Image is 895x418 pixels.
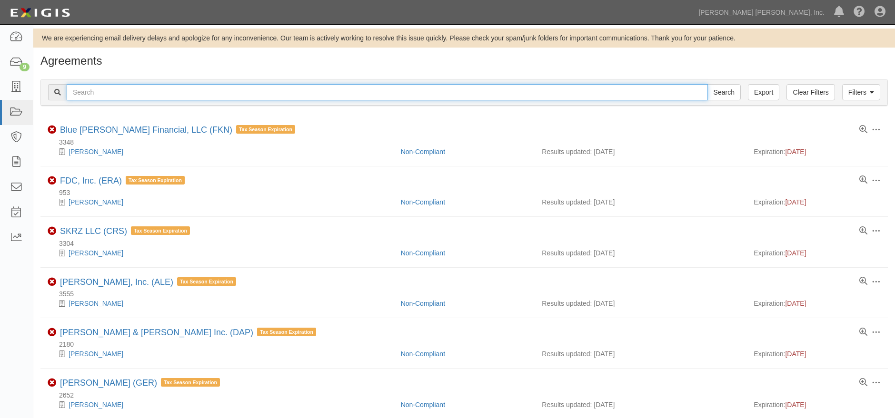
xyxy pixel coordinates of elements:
span: Tax Season Expiration [131,226,190,235]
a: FDC, Inc. (ERA) [60,176,122,185]
div: Donald Krzesniak [48,248,394,258]
div: Paula Jewell [48,147,394,156]
a: Non-Compliant [401,249,445,257]
div: 953 [48,188,888,197]
input: Search [67,84,708,100]
div: 2652 [48,390,888,400]
input: Search [707,84,741,100]
a: View results summary [859,379,867,387]
span: Tax Season Expiration [177,277,236,286]
a: View results summary [859,176,867,185]
div: Results updated: [DATE] [542,349,739,359]
div: Results updated: [DATE] [542,400,739,409]
div: Franklin D. Cooper, Jr. [48,197,394,207]
a: [PERSON_NAME], Inc. (ALE) [60,277,173,287]
div: Expiration: [754,349,881,359]
a: View results summary [859,227,867,235]
a: View results summary [859,277,867,286]
a: SKRZ LLC (CRS) [60,226,127,236]
a: [PERSON_NAME] [69,350,123,358]
a: [PERSON_NAME] (GER) [60,378,157,388]
div: Expiration: [754,197,881,207]
div: 3555 [48,289,888,299]
div: Expiration: [754,400,881,409]
div: Results updated: [DATE] [542,299,739,308]
i: Non-Compliant [48,379,56,387]
a: View results summary [859,328,867,337]
i: Non-Compliant [48,176,56,185]
div: Mericia Mills [48,299,394,308]
div: Paramjit K. Nijjar [48,400,394,409]
i: Non-Compliant [48,328,56,337]
i: Non-Compliant [48,227,56,235]
div: Blue Jay Financial, LLC (FKN) [60,125,295,136]
div: FDC, Inc. (ERA) [60,176,185,186]
a: [PERSON_NAME] [PERSON_NAME], Inc. [694,3,829,22]
a: Non-Compliant [401,148,445,156]
div: Results updated: [DATE] [542,248,739,258]
span: [DATE] [785,350,806,358]
span: [DATE] [785,148,806,156]
a: [PERSON_NAME] [69,300,123,307]
div: Mericia Mills, Inc. (ALE) [60,277,236,288]
div: We are experiencing email delivery delays and apologize for any inconvenience. Our team is active... [33,33,895,43]
div: Expiration: [754,299,881,308]
span: [DATE] [785,249,806,257]
a: Non-Compliant [401,198,445,206]
div: Results updated: [DATE] [542,197,739,207]
a: [PERSON_NAME] [69,198,123,206]
span: [DATE] [785,300,806,307]
a: [PERSON_NAME] [69,148,123,156]
h1: Agreements [40,55,888,67]
div: SKRZ LLC (CRS) [60,226,190,237]
a: Non-Compliant [401,401,445,408]
a: Non-Compliant [401,300,445,307]
div: Results updated: [DATE] [542,147,739,156]
a: View results summary [859,126,867,134]
a: Blue [PERSON_NAME] Financial, LLC (FKN) [60,125,232,135]
i: Help Center - Complianz [854,7,865,18]
div: 3348 [48,137,888,147]
span: Tax Season Expiration [236,125,295,134]
span: [DATE] [785,198,806,206]
div: 3304 [48,239,888,248]
a: [PERSON_NAME] [69,401,123,408]
a: Non-Compliant [401,350,445,358]
i: Non-Compliant [48,278,56,286]
div: 9 [20,63,30,71]
div: 2180 [48,340,888,349]
span: Tax Season Expiration [161,378,220,387]
img: logo-5460c22ac91f19d4615b14bd174203de0afe785f0fc80cf4dbbc73dc1793850b.png [7,4,73,21]
i: Non-Compliant [48,126,56,134]
a: Clear Filters [786,84,835,100]
span: Tax Season Expiration [126,176,185,185]
a: [PERSON_NAME] & [PERSON_NAME] Inc. (DAP) [60,328,253,337]
div: Al Johnson [48,349,394,359]
a: Filters [842,84,880,100]
div: Paramjit K. Nijjar (GER) [60,378,220,389]
div: Expiration: [754,248,881,258]
div: Expiration: [754,147,881,156]
div: William & Johnson Inc. (DAP) [60,328,316,338]
span: Tax Season Expiration [257,328,316,336]
a: [PERSON_NAME] [69,249,123,257]
span: [DATE] [785,401,806,408]
a: Export [748,84,779,100]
